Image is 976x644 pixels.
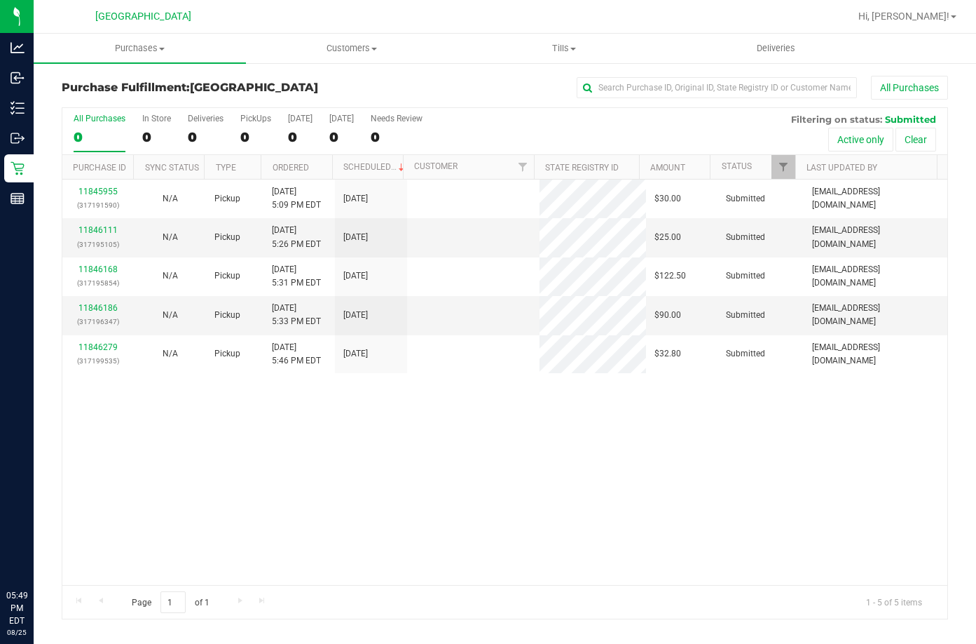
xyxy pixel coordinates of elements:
[11,71,25,85] inline-svg: Inbound
[343,192,368,206] span: [DATE]
[78,225,118,235] a: 11846111
[216,163,236,173] a: Type
[142,129,171,145] div: 0
[163,349,178,358] span: Not Applicable
[190,81,318,94] span: [GEOGRAPHIC_DATA]
[812,185,939,212] span: [EMAIL_ADDRESS][DOMAIN_NAME]
[812,263,939,290] span: [EMAIL_ADDRESS][DOMAIN_NAME]
[240,129,271,145] div: 0
[71,276,125,290] p: (317195854)
[78,303,118,313] a: 11846186
[188,129,224,145] div: 0
[726,309,765,322] span: Submitted
[214,309,240,322] span: Pickup
[214,192,240,206] span: Pickup
[273,163,309,173] a: Ordered
[246,34,458,63] a: Customers
[6,589,27,627] p: 05:49 PM EDT
[806,163,877,173] a: Last Updated By
[885,114,936,125] span: Submitted
[343,162,407,172] a: Scheduled
[545,163,619,173] a: State Registry ID
[160,591,186,613] input: 1
[11,131,25,145] inline-svg: Outbound
[240,114,271,123] div: PickUps
[11,161,25,175] inline-svg: Retail
[895,128,936,152] button: Clear
[654,309,681,322] span: $90.00
[163,269,178,283] button: N/A
[142,114,171,123] div: In Store
[120,591,221,613] span: Page of 1
[343,347,368,361] span: [DATE]
[163,231,178,244] button: N/A
[288,114,312,123] div: [DATE]
[247,42,458,55] span: Customers
[726,347,765,361] span: Submitted
[71,354,125,368] p: (317199535)
[78,187,118,196] a: 11845955
[163,347,178,361] button: N/A
[343,269,368,283] span: [DATE]
[272,185,321,212] span: [DATE] 5:09 PM EDT
[871,76,948,100] button: All Purchases
[726,231,765,244] span: Submitted
[145,163,199,173] a: Sync Status
[214,347,240,361] span: Pickup
[812,224,939,250] span: [EMAIL_ADDRESS][DOMAIN_NAME]
[738,42,814,55] span: Deliveries
[272,224,321,250] span: [DATE] 5:26 PM EDT
[577,77,857,98] input: Search Purchase ID, Original ID, State Registry ID or Customer Name...
[654,231,681,244] span: $25.00
[163,192,178,206] button: N/A
[726,269,765,283] span: Submitted
[726,192,765,206] span: Submitted
[214,269,240,283] span: Pickup
[11,101,25,115] inline-svg: Inventory
[163,271,178,281] span: Not Applicable
[163,232,178,242] span: Not Applicable
[272,263,321,290] span: [DATE] 5:31 PM EDT
[329,114,354,123] div: [DATE]
[343,309,368,322] span: [DATE]
[343,231,368,244] span: [DATE]
[71,315,125,328] p: (317196347)
[288,129,312,145] div: 0
[272,341,321,368] span: [DATE] 5:46 PM EDT
[14,532,56,574] iframe: Resource center
[511,155,534,179] a: Filter
[650,163,685,173] a: Amount
[329,129,354,145] div: 0
[458,34,670,63] a: Tills
[812,341,939,368] span: [EMAIL_ADDRESS][DOMAIN_NAME]
[95,11,191,22] span: [GEOGRAPHIC_DATA]
[6,627,27,638] p: 08/25
[654,192,681,206] span: $30.00
[371,129,422,145] div: 0
[791,114,882,125] span: Filtering on status:
[272,302,321,328] span: [DATE] 5:33 PM EDT
[654,269,686,283] span: $122.50
[855,591,933,612] span: 1 - 5 of 5 items
[74,114,125,123] div: All Purchases
[71,199,125,212] p: (317191590)
[812,302,939,328] span: [EMAIL_ADDRESS][DOMAIN_NAME]
[74,129,125,145] div: 0
[11,192,25,206] inline-svg: Reports
[78,342,118,352] a: 11846279
[163,309,178,322] button: N/A
[828,128,893,152] button: Active only
[78,264,118,274] a: 11846168
[163,310,178,320] span: Not Applicable
[214,231,240,244] span: Pickup
[11,41,25,55] inline-svg: Analytics
[371,114,422,123] div: Needs Review
[34,34,246,63] a: Purchases
[73,163,126,173] a: Purchase ID
[188,114,224,123] div: Deliveries
[458,42,669,55] span: Tills
[34,42,246,55] span: Purchases
[771,155,795,179] a: Filter
[722,161,752,171] a: Status
[71,238,125,251] p: (317195105)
